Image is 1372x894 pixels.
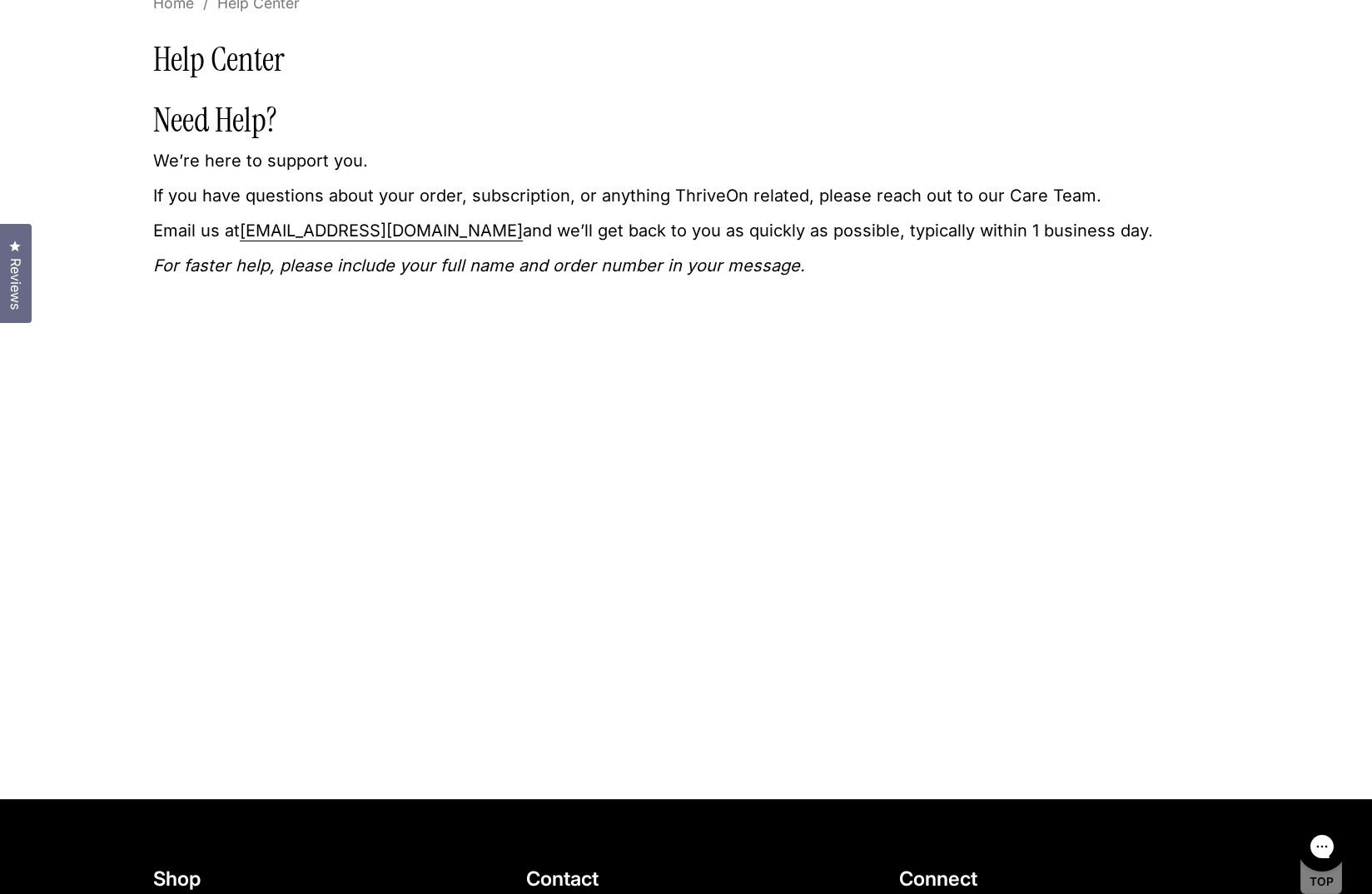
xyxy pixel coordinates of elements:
[1289,816,1355,877] iframe: Gorgias live chat messenger
[153,256,805,276] em: For faster help, please include your full name and order number in your message.
[153,103,1219,137] h1: Need Help?
[4,258,26,310] span: Reviews
[153,41,1219,77] h1: Help Center
[153,276,1219,761] iframe: Gorgias Help Center
[153,150,1219,171] p: We’re here to support you.
[526,867,846,892] h2: Contact
[899,867,1219,892] h2: Connect
[153,220,1219,241] p: Email us at and we’ll get back to you as quickly as possible, typically within 1 business day.
[1310,875,1334,890] span: Top
[153,185,1219,206] p: If you have questions about your order, subscription, or anything ThriveOn related, please reach ...
[153,867,473,892] h2: Shop
[240,221,523,241] a: [EMAIL_ADDRESS][DOMAIN_NAME]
